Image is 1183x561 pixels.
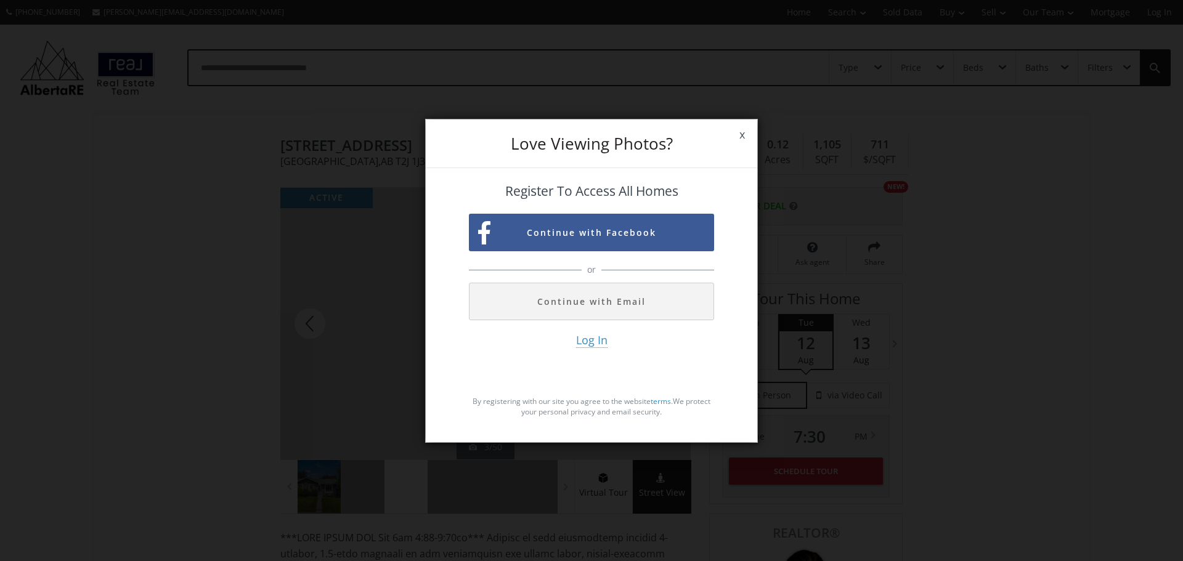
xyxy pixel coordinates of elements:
h4: Register To Access All Homes [469,184,714,198]
a: terms [651,396,671,406]
button: Continue with Facebook [469,214,714,251]
h3: Love Viewing Photos? [469,135,714,151]
button: Continue with Email [469,283,714,320]
span: x [727,118,757,152]
span: Log In [576,333,608,348]
img: facebook-sign-up [478,221,490,245]
p: By registering with our site you agree to the website . We protect your personal privacy and emai... [469,396,714,417]
span: or [584,264,599,276]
